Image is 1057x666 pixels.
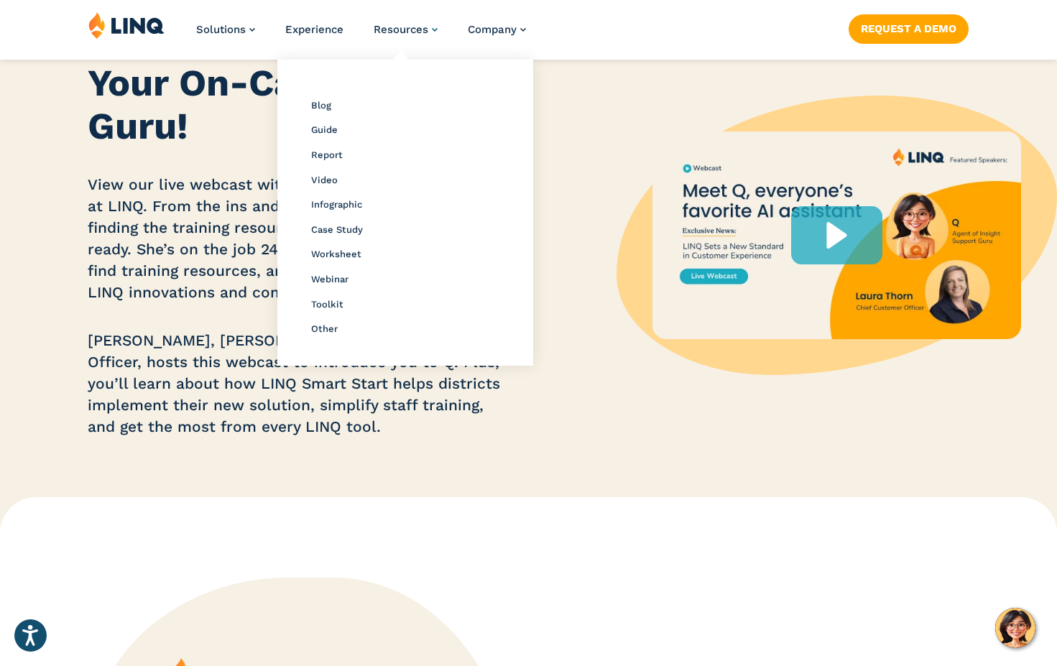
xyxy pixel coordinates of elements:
[849,11,969,43] nav: Button Navigation
[311,100,331,111] a: Blog
[311,149,343,160] a: Report
[374,23,438,36] a: Resources
[311,299,343,310] a: Toolkit
[311,199,362,210] a: Infographic
[311,124,338,135] a: Guide
[468,23,526,36] a: Company
[196,23,246,36] span: Solutions
[311,274,349,285] a: Webinar
[196,11,526,59] nav: Primary Navigation
[791,206,882,264] div: Play
[88,174,504,303] p: View our live webcast with Q, your personal assistant at LINQ. From the ins and outs of LINQ soft...
[311,175,338,185] a: Video
[88,330,504,438] p: [PERSON_NAME], [PERSON_NAME]’s Chief Customer Officer, hosts this webcast to introduce you to Q. ...
[849,14,969,43] a: Request a Demo
[196,23,255,36] a: Solutions
[285,23,343,36] a: Experience
[311,224,363,235] a: Case Study
[311,249,361,259] a: Worksheet
[311,323,338,334] a: Other
[88,19,504,147] h2: Live Webcast with Q, Your On-Call Support Guru!
[468,23,517,36] span: Company
[995,608,1035,648] button: Hello, have a question? Let’s chat.
[374,23,428,36] span: Resources
[88,11,165,39] img: LINQ | K‑12 Software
